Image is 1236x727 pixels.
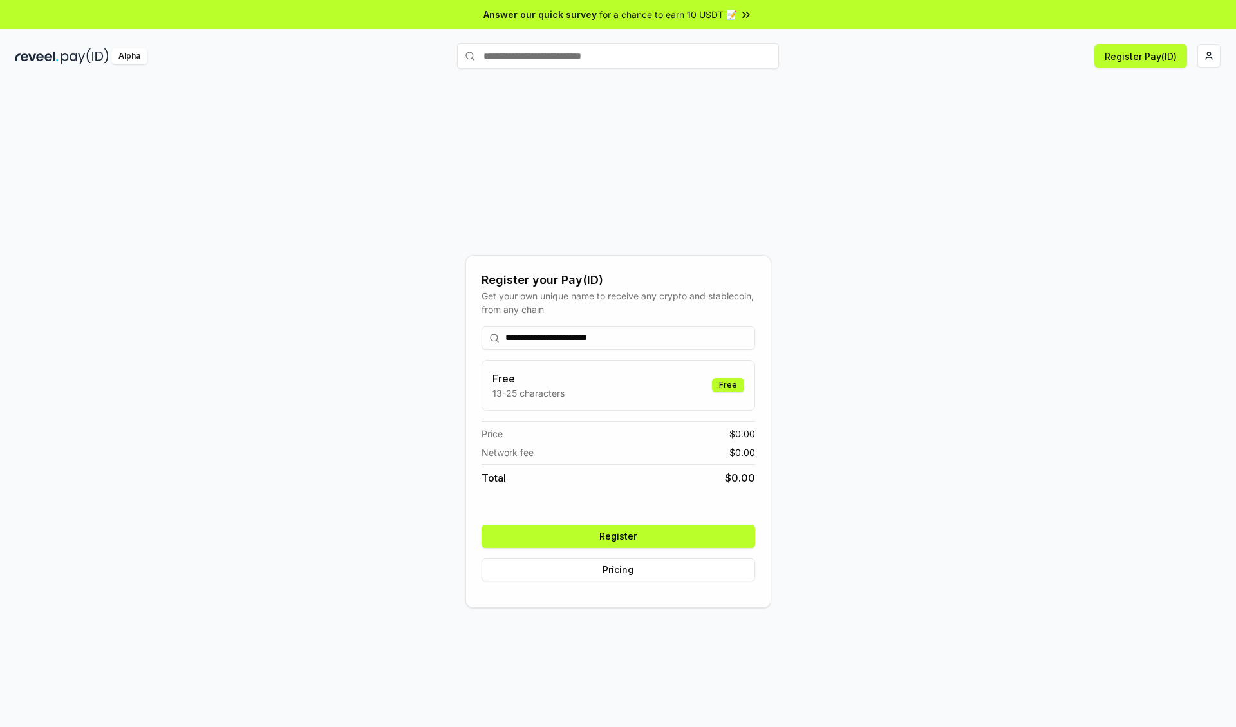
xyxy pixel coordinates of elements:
[482,289,755,316] div: Get your own unique name to receive any crypto and stablecoin, from any chain
[483,8,597,21] span: Answer our quick survey
[492,371,565,386] h3: Free
[482,525,755,548] button: Register
[599,8,737,21] span: for a chance to earn 10 USDT 📝
[729,446,755,459] span: $ 0.00
[725,470,755,486] span: $ 0.00
[61,48,109,64] img: pay_id
[482,271,755,289] div: Register your Pay(ID)
[15,48,59,64] img: reveel_dark
[712,378,744,392] div: Free
[482,446,534,459] span: Network fee
[482,427,503,440] span: Price
[482,558,755,581] button: Pricing
[482,470,506,486] span: Total
[492,386,565,400] p: 13-25 characters
[729,427,755,440] span: $ 0.00
[111,48,147,64] div: Alpha
[1094,44,1187,68] button: Register Pay(ID)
